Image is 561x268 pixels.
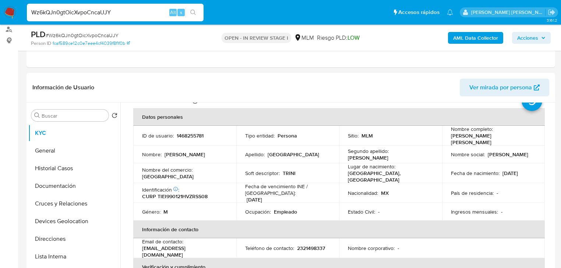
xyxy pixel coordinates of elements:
[28,212,120,230] button: Devices Geolocation
[451,132,533,146] p: [PERSON_NAME] [PERSON_NAME]
[517,32,538,44] span: Acciones
[112,112,117,121] button: Volver al orden por defecto
[142,186,179,193] p: Identificación :
[469,79,532,96] span: Ver mirada por persona
[361,132,373,139] p: MLM
[448,32,503,44] button: AML Data Collector
[142,208,160,215] p: Género :
[501,208,502,215] p: -
[163,208,168,215] p: M
[27,8,204,17] input: Buscar usuario o caso...
[245,245,294,251] p: Teléfono de contacto :
[348,245,395,251] p: Nombre corporativo :
[142,151,162,158] p: Nombre :
[398,8,440,16] span: Accesos rápidos
[268,151,319,158] p: [GEOGRAPHIC_DATA]
[398,245,399,251] p: -
[471,9,546,16] p: michelleangelica.rodriguez@mercadolibre.com.mx
[512,32,551,44] button: Acciones
[451,190,494,196] p: País de residencia :
[451,208,498,215] p: Ingresos mensuales :
[142,173,194,180] p: [GEOGRAPHIC_DATA]
[28,124,120,142] button: KYC
[488,151,528,158] p: [PERSON_NAME]
[142,167,193,173] p: Nombre del comercio :
[32,84,94,91] h1: Información de Usuario
[180,9,182,16] span: s
[186,7,201,18] button: search-icon
[247,196,262,203] p: [DATE]
[245,183,331,196] p: Fecha de vencimiento INE / [GEOGRAPHIC_DATA] :
[142,193,208,200] p: CURP TIEI990121HVZRSS08
[170,9,176,16] span: Alt
[283,170,296,176] p: TRINI
[348,170,430,183] p: [GEOGRAPHIC_DATA], [GEOGRAPHIC_DATA]
[348,208,375,215] p: Estado Civil :
[278,132,297,139] p: Persona
[497,190,498,196] p: -
[451,151,485,158] p: Nombre social :
[34,112,40,118] button: Buscar
[548,8,555,16] a: Salir
[378,208,380,215] p: -
[381,190,389,196] p: MX
[294,34,314,42] div: MLM
[502,170,518,176] p: [DATE]
[348,154,388,161] p: [PERSON_NAME]
[142,132,174,139] p: ID de usuario :
[317,34,360,42] span: Riesgo PLD:
[451,170,500,176] p: Fecha de nacimiento :
[245,151,265,158] p: Apellido :
[133,108,545,126] th: Datos personales
[31,40,51,47] b: Person ID
[222,33,291,43] p: OPEN - IN REVIEW STAGE I
[348,132,359,139] p: Sitio :
[547,17,557,23] span: 3.161.2
[28,142,120,160] button: General
[274,208,297,215] p: Empleado
[31,28,46,40] b: PLD
[28,160,120,177] button: Historial Casos
[245,208,271,215] p: Ocupación :
[297,245,325,251] p: 2321498337
[133,97,190,104] p: Actualizado hace un mes
[348,148,389,154] p: Segundo apellido :
[348,190,378,196] p: Nacionalidad :
[245,132,275,139] p: Tipo entidad :
[453,32,498,44] b: AML Data Collector
[133,221,545,238] th: Información de contacto
[42,112,106,119] input: Buscar
[177,132,204,139] p: 1468255781
[460,79,549,96] button: Ver mirada por persona
[245,170,280,176] p: Soft descriptor :
[28,230,120,248] button: Direcciones
[28,177,120,195] button: Documentación
[348,163,395,170] p: Lugar de nacimiento :
[165,151,205,158] p: [PERSON_NAME]
[28,195,120,212] button: Cruces y Relaciones
[451,126,493,132] p: Nombre completo :
[347,33,360,42] span: LOW
[46,32,119,39] span: # Wz6kQJn0gtOicXvpoCncaUJY
[142,245,225,258] p: [EMAIL_ADDRESS][DOMAIN_NAME]
[53,40,130,47] a: fcaf589ce12c0e7eee4cf4039f8f1f0b
[28,248,120,265] button: Lista Interna
[142,238,183,245] p: Email de contacto :
[447,9,453,15] a: Notificaciones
